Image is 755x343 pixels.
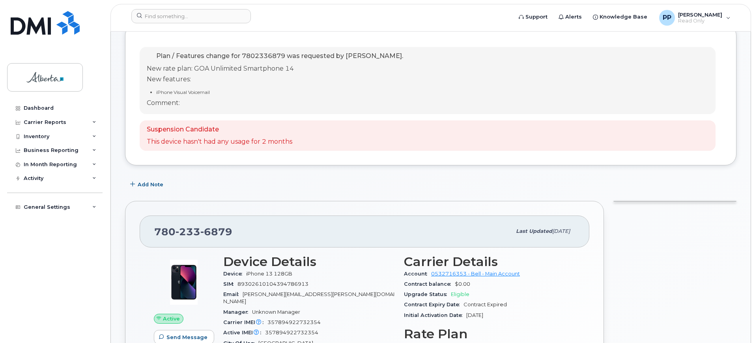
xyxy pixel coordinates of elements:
div: Purviben Pandya [654,10,736,26]
span: Send Message [166,334,207,341]
a: Support [513,9,553,25]
span: Last updated [516,228,552,234]
h3: Device Details [223,255,394,269]
a: 0532716353 - Bell - Main Account [431,271,520,277]
button: Add Note [125,177,170,191]
p: New rate plan: GOA Unlimited Smartphone 14 [147,64,403,73]
span: iPhone 13 128GB [246,271,292,277]
span: 357894922732354 [267,319,321,325]
span: Carrier IMEI [223,319,267,325]
span: 233 [176,226,200,238]
span: $0.00 [455,281,470,287]
p: This device hasn't had any usage for 2 months [147,137,292,146]
span: Support [525,13,548,21]
span: 780 [154,226,232,238]
p: New features: [147,75,403,84]
span: Device [223,271,246,277]
span: PP [663,13,671,22]
span: Active [163,315,180,322]
span: 357894922732354 [265,330,318,336]
input: Find something... [131,9,251,23]
span: [PERSON_NAME][EMAIL_ADDRESS][PERSON_NAME][DOMAIN_NAME] [223,291,394,304]
span: Contract balance [404,281,455,287]
span: Manager [223,309,252,315]
span: 89302610104394786913 [237,281,308,287]
p: Comment: [147,99,403,108]
span: [DATE] [552,228,570,234]
span: Knowledge Base [600,13,647,21]
span: SIM [223,281,237,287]
span: [PERSON_NAME] [678,11,722,18]
span: Contract Expired [463,302,507,307]
span: Alerts [565,13,582,21]
span: Eligible [451,291,469,297]
span: Contract Expiry Date [404,302,463,307]
span: Plan / Features change for 7802336879 was requested by [PERSON_NAME]. [156,52,403,60]
img: image20231002-3703462-1ig824h.jpeg [160,259,207,306]
h3: Carrier Details [404,255,575,269]
span: Add Note [138,181,163,188]
span: [DATE] [466,312,483,318]
span: Initial Activation Date [404,312,466,318]
a: Knowledge Base [587,9,653,25]
h3: Rate Plan [404,327,575,341]
span: Account [404,271,431,277]
a: Alerts [553,9,587,25]
p: Suspension Candidate [147,125,292,134]
span: Email [223,291,243,297]
span: Upgrade Status [404,291,451,297]
span: Read Only [678,18,722,24]
span: 6879 [200,226,232,238]
li: iPhone Visual Voicemail [156,89,403,96]
span: Active IMEI [223,330,265,336]
span: Unknown Manager [252,309,300,315]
